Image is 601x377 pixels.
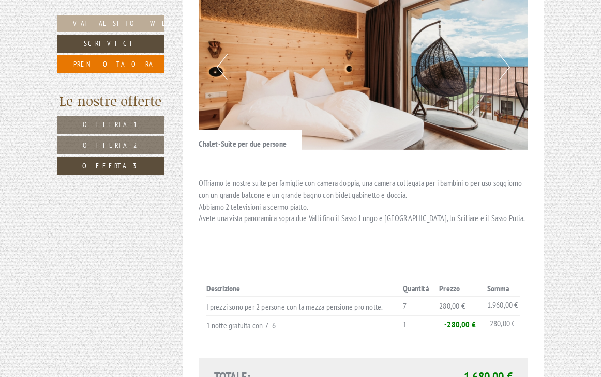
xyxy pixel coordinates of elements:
button: Next [499,54,510,80]
td: 1.960,00 € [483,296,520,315]
a: Vai al sito web [57,15,164,32]
th: Somma [483,280,520,296]
span: Offerta 3 [82,161,140,170]
a: Scrivici [57,35,164,53]
th: Descrizione [206,280,399,296]
td: 1 notte gratuita con 7=6 [206,315,399,334]
span: Offerta 2 [83,140,139,150]
td: -280,00 € [483,315,520,334]
span: -280,00 € [444,319,476,329]
div: Chalet-Suite per due persone [199,130,303,150]
th: Prezzo [435,280,483,296]
td: 7 [399,296,435,315]
div: Le nostre offerte [57,91,164,111]
button: Previous [217,54,228,80]
span: Offerta 1 [83,120,139,129]
td: 1 [399,315,435,334]
td: I prezzi sono per 2 persone con la mezza pensione pro notte. [206,296,399,315]
span: 280,00 € [439,301,465,311]
th: Quantità [399,280,435,296]
p: Offriamo le nostre suite per famiglie con camera doppia, una camera collegata per i bambini o per... [199,165,529,236]
a: Prenota ora [57,55,164,73]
